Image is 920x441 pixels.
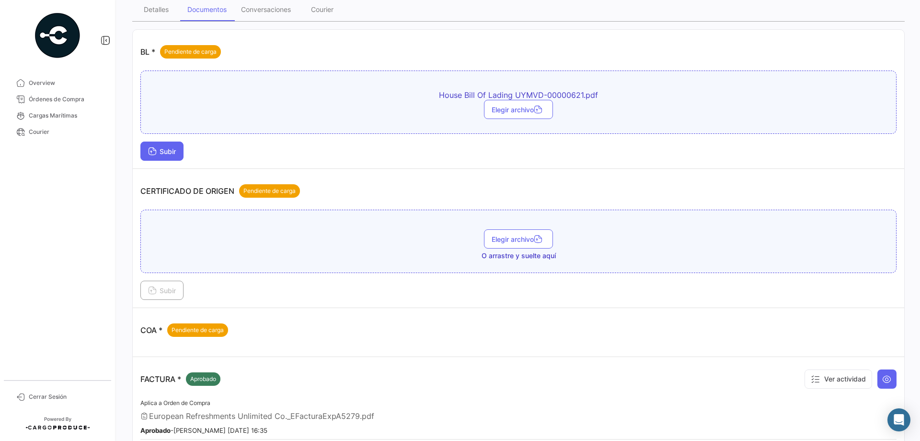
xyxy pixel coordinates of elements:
[805,369,872,389] button: Ver actividad
[243,187,296,195] span: Pendiente de carga
[190,375,216,383] span: Aprobado
[148,286,176,295] span: Subir
[29,393,103,401] span: Cerrar Sesión
[29,111,103,120] span: Cargas Marítimas
[492,235,545,243] span: Elegir archivo
[241,5,291,13] div: Conversaciones
[140,427,267,434] small: - [PERSON_NAME] [DATE] 16:35
[311,5,333,13] div: Courier
[484,100,553,119] button: Elegir archivo
[187,5,227,13] div: Documentos
[484,229,553,249] button: Elegir archivo
[140,427,171,434] b: Aprobado
[140,142,184,161] button: Subir
[144,5,169,13] div: Detalles
[8,75,107,91] a: Overview
[29,79,103,87] span: Overview
[29,128,103,136] span: Courier
[140,372,220,386] p: FACTURA *
[8,124,107,140] a: Courier
[887,408,910,431] div: Abrir Intercom Messenger
[8,107,107,124] a: Cargas Marítimas
[8,91,107,107] a: Órdenes de Compra
[351,90,686,100] span: House Bill Of Lading UYMVD-00000621.pdf
[482,251,556,261] span: O arrastre y suelte aquí
[140,184,300,198] p: CERTIFICADO DE ORIGEN
[149,411,374,421] span: European Refreshments Unlimited Co._EFacturaExpA5279.pdf
[172,326,224,334] span: Pendiente de carga
[492,106,545,114] span: Elegir archivo
[29,95,103,104] span: Órdenes de Compra
[34,12,81,60] img: powered-by.png
[140,323,228,337] p: COA *
[140,399,210,406] span: Aplica a Orden de Compra
[140,281,184,300] button: Subir
[164,48,217,56] span: Pendiente de carga
[148,147,176,155] span: Subir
